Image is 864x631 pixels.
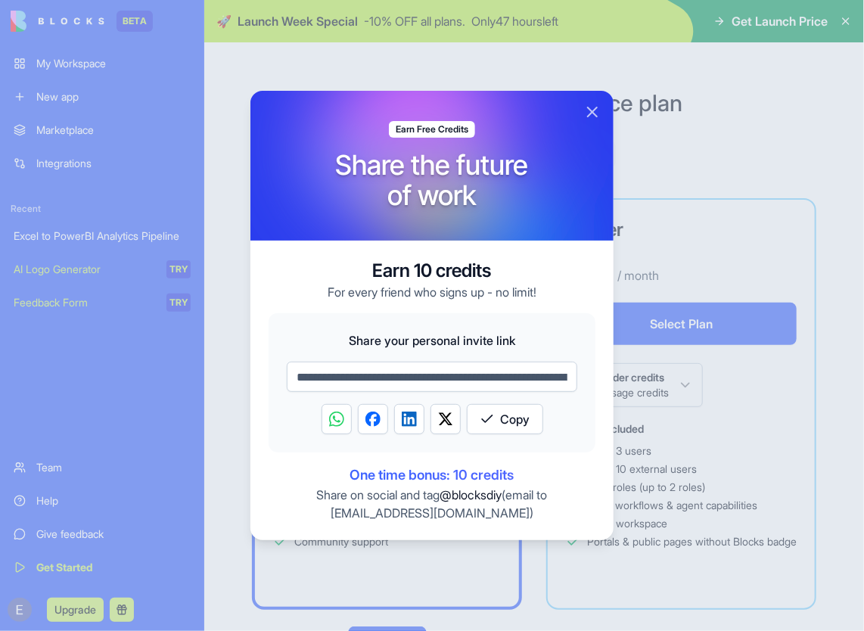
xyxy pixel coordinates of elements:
p: For every friend who signs up - no limit! [328,283,536,301]
span: Share your personal invite link [287,331,577,350]
span: One time bonus: 10 credits [269,465,595,486]
button: Share on Facebook [358,404,388,434]
button: Share on Twitter [430,404,461,434]
h1: Share the future of work [336,150,529,210]
h3: Earn 10 credits [328,259,536,283]
a: [EMAIL_ADDRESS][DOMAIN_NAME] [331,505,530,521]
img: Facebook [365,412,381,427]
p: Share on social and tag (email to ) [269,486,595,522]
img: Twitter [438,412,453,427]
button: Share on LinkedIn [394,404,424,434]
span: Earn Free Credits [396,123,468,135]
span: @blocksdiy [440,487,502,502]
span: Copy [501,410,530,428]
button: Close [583,103,601,121]
img: WhatsApp [329,412,344,427]
img: LinkedIn [402,412,417,427]
button: Copy [467,404,543,434]
button: Share on WhatsApp [322,404,352,434]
